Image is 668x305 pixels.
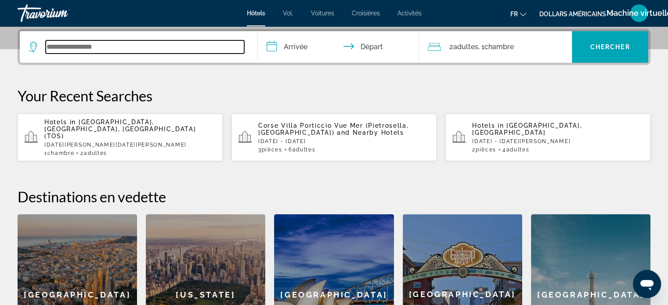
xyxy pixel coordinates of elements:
font: dollars américains [539,11,606,18]
span: Chambre [47,150,75,156]
p: [DATE] - [DATE][PERSON_NAME] [472,138,643,144]
a: Vol. [283,10,293,17]
a: Voitures [311,10,334,17]
button: Hotels in [GEOGRAPHIC_DATA], [GEOGRAPHIC_DATA][DATE] - [DATE][PERSON_NAME]2pièces4Adultes [445,113,650,161]
span: 1 [44,150,74,156]
button: Menu utilisateur [628,4,650,22]
span: Chambre [484,43,513,51]
button: Changer de devise [539,7,614,20]
span: , 1 [478,41,513,53]
span: 2 [472,147,496,153]
span: Hotels in [472,122,504,129]
button: Travelers: 2 adults, 0 children [419,31,572,63]
span: pièces [476,147,496,153]
span: Adultes [453,43,478,51]
span: 2 [449,41,478,53]
span: Hotels in [44,118,76,126]
a: Hôtels [247,10,265,17]
span: 4 [502,147,529,153]
a: Croisières [352,10,380,17]
span: 2 [80,150,107,156]
span: [GEOGRAPHIC_DATA], [GEOGRAPHIC_DATA], [GEOGRAPHIC_DATA] (TOS) [44,118,196,140]
font: fr [510,11,518,18]
p: [DATE] - [DATE] [258,138,430,144]
h2: Destinations en vedette [18,188,650,205]
span: 3 [258,147,282,153]
span: Chercher [590,43,630,50]
span: Adultes [292,147,315,153]
iframe: Bouton de lancement de la fenêtre de messagerie [633,270,661,298]
span: pièces [262,147,282,153]
p: Your Recent Searches [18,87,650,104]
button: Changer de langue [510,7,526,20]
div: Search widget [20,31,648,63]
a: Travorium [18,2,105,25]
button: Hotels in [GEOGRAPHIC_DATA], [GEOGRAPHIC_DATA], [GEOGRAPHIC_DATA] (TOS)[DATE][PERSON_NAME][DATE][... [18,113,223,161]
button: Check in and out dates [258,31,419,63]
span: Adultes [84,150,107,156]
span: Adultes [506,147,529,153]
p: [DATE][PERSON_NAME][DATE][PERSON_NAME] [44,142,216,148]
span: and Nearby Hotels [337,129,404,136]
a: Activités [397,10,422,17]
button: Corse Villa Porticcio Vue Mer (Pietrosella, [GEOGRAPHIC_DATA]) and Nearby Hotels[DATE] - [DATE]3p... [231,113,437,161]
span: [GEOGRAPHIC_DATA], [GEOGRAPHIC_DATA] [472,122,582,136]
span: Corse Villa Porticcio Vue Mer (Pietrosella, [GEOGRAPHIC_DATA]) [258,122,408,136]
button: Chercher [572,31,648,63]
span: 6 [289,147,315,153]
